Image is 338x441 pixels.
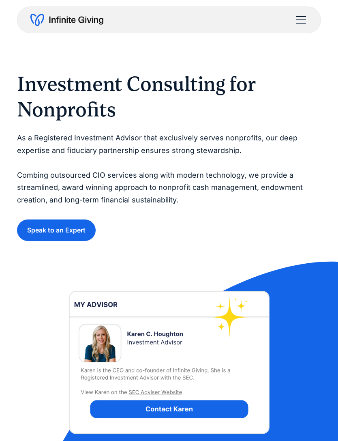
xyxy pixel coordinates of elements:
[17,219,96,241] a: Speak to an Expert
[30,13,103,26] a: home
[17,71,321,122] h1: Investment Consulting for Nonprofits
[17,132,321,207] p: As a Registered Investment Advisor that exclusively serves nonprofits, our deep expertise and fid...
[291,10,308,30] div: menu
